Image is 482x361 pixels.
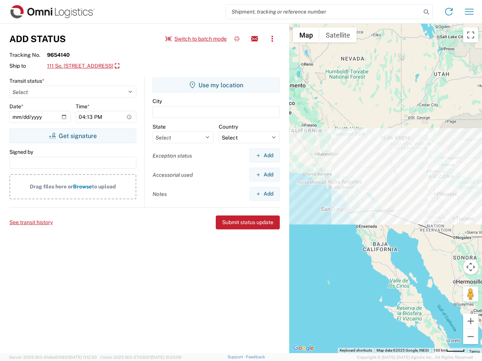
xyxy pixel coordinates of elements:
label: State [153,123,166,130]
button: Drag Pegman onto the map to open Street View [463,287,478,302]
label: Exception status [153,152,192,159]
span: to upload [92,184,116,190]
button: Switch to batch mode [165,33,227,45]
span: [DATE] 11:12:30 [69,355,97,359]
label: Transit status [9,77,44,84]
strong: 9654140 [47,52,70,58]
button: Add [249,187,280,201]
button: Toggle fullscreen view [463,27,478,42]
button: Submit status update [216,215,280,229]
span: Client: 2025.18.0-27d3021 [100,355,182,359]
button: Add [249,168,280,182]
input: Shipment, tracking or reference number [226,5,421,19]
label: Signed by [9,149,33,155]
span: Server: 2025.18.0-d1e9a510831 [9,355,97,359]
button: Show street map [293,27,319,42]
span: Map data ©2025 Google, INEGI [377,348,429,352]
span: Copyright © [DATE]-[DATE] Agistix Inc., All Rights Reserved [357,354,473,361]
button: Get signature [9,128,136,143]
span: 100 km [433,348,446,352]
button: Use my location [153,77,280,93]
label: Accessorial used [153,171,193,178]
img: Google [291,343,316,353]
span: Browse [73,184,92,190]
button: Map Scale: 100 km per 45 pixels [431,348,467,353]
button: See transit history [9,216,53,229]
button: Map camera controls [463,259,478,275]
label: Date [9,103,23,110]
a: 111 So. [STREET_ADDRESS] [47,60,119,73]
a: Support [227,355,246,359]
button: Add [249,149,280,162]
button: Zoom in [463,314,478,329]
label: Time [76,103,90,110]
h3: Add Status [9,33,66,44]
a: Feedback [246,355,265,359]
a: Open this area in Google Maps (opens a new window) [291,343,316,353]
span: Tracking No. [9,52,47,58]
span: Drag files here or [30,184,73,190]
button: Show satellite imagery [319,27,357,42]
label: Notes [153,191,167,197]
span: [DATE] 10:20:09 [151,355,182,359]
button: Keyboard shortcuts [340,348,372,353]
span: Ship to [9,62,47,69]
label: City [153,98,162,105]
button: Zoom out [463,329,478,344]
a: Terms [469,349,480,353]
label: Country [219,123,238,130]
